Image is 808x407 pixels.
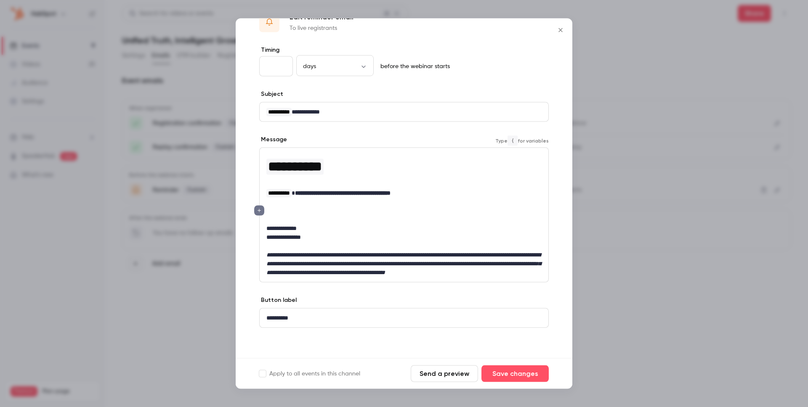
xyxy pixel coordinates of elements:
p: before the webinar starts [377,62,450,71]
div: editor [260,148,548,282]
label: Subject [259,90,283,98]
label: Timing [259,46,549,54]
div: editor [260,309,548,328]
label: Message [259,135,287,144]
label: Button label [259,296,297,304]
div: days [296,62,374,70]
p: To live registrants [290,24,353,32]
button: Save changes [481,365,549,382]
div: editor [260,103,548,122]
span: Type for variables [495,135,549,145]
button: Close [552,22,569,39]
button: Send a preview [411,365,478,382]
code: { [508,135,518,145]
label: Apply to all events in this channel [259,370,360,378]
